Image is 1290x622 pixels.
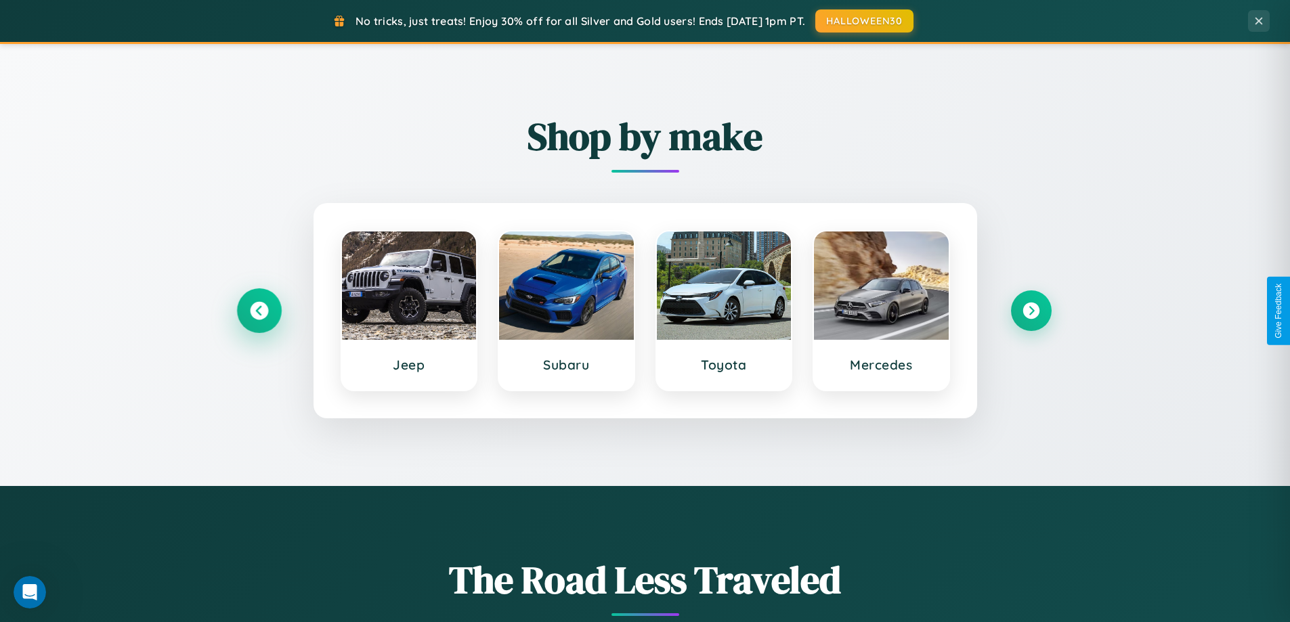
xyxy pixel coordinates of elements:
[356,357,463,373] h3: Jeep
[239,554,1052,606] h1: The Road Less Traveled
[1274,284,1283,338] div: Give Feedback
[827,357,935,373] h3: Mercedes
[356,14,805,28] span: No tricks, just treats! Enjoy 30% off for all Silver and Gold users! Ends [DATE] 1pm PT.
[815,9,913,32] button: HALLOWEEN30
[14,576,46,608] iframe: Intercom live chat
[670,357,778,373] h3: Toyota
[239,110,1052,162] h2: Shop by make
[513,357,620,373] h3: Subaru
